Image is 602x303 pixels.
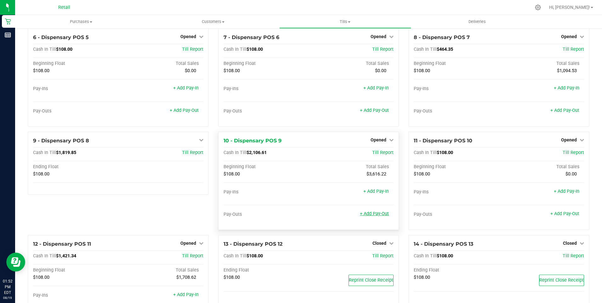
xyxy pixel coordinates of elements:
[372,253,394,259] a: Till Report
[224,138,281,144] span: 10 - Dispensary POS 9
[371,137,386,142] span: Opened
[563,253,584,259] a: Till Report
[414,253,437,259] span: Cash In Till
[33,241,91,247] span: 12 - Dispensary POS 11
[309,164,394,170] div: Total Sales
[414,150,437,155] span: Cash In Till
[33,275,49,280] span: $108.00
[557,68,577,73] span: $1,094.53
[224,68,240,73] span: $108.00
[118,61,203,66] div: Total Sales
[224,108,309,114] div: Pay-Outs
[375,68,386,73] span: $0.00
[3,295,12,300] p: 08/19
[460,19,494,25] span: Deliveries
[437,47,453,52] span: $464.35
[414,275,430,280] span: $108.00
[563,47,584,52] a: Till Report
[539,277,584,283] span: Reprint Close Receipt
[414,34,470,40] span: 8 - Dispensary POS 7
[224,253,247,259] span: Cash In Till
[372,150,394,155] span: Till Report
[363,85,389,91] a: + Add Pay-In
[411,15,543,28] a: Deliveries
[182,253,203,259] a: Till Report
[33,68,49,73] span: $108.00
[5,18,11,25] inline-svg: Retail
[33,253,56,259] span: Cash In Till
[414,47,437,52] span: Cash In Till
[549,5,590,10] span: Hi, [PERSON_NAME]!
[224,34,279,40] span: 7 - Dispensary POS 6
[33,138,89,144] span: 9 - Dispensary POS 8
[173,292,199,297] a: + Add Pay-In
[33,267,118,273] div: Beginning Float
[224,86,309,92] div: Pay-Ins
[349,275,394,286] button: Reprint Close Receipt
[33,47,56,52] span: Cash In Till
[414,267,499,273] div: Ending Float
[33,171,49,177] span: $108.00
[5,32,11,38] inline-svg: Reports
[224,171,240,177] span: $108.00
[176,275,196,280] span: $1,708.62
[182,150,203,155] a: Till Report
[363,189,389,194] a: + Add Pay-In
[182,47,203,52] a: Till Report
[33,293,118,298] div: Pay-Ins
[224,212,309,217] div: Pay-Outs
[180,241,196,246] span: Opened
[224,150,247,155] span: Cash In Till
[366,171,386,177] span: $3,616.22
[372,47,394,52] a: Till Report
[565,171,577,177] span: $0.00
[539,275,584,286] button: Reprint Close Receipt
[414,241,473,247] span: 14 - Dispensary POS 13
[15,19,147,25] span: Purchases
[561,34,577,39] span: Opened
[15,15,147,28] a: Purchases
[247,47,263,52] span: $108.00
[180,34,196,39] span: Opened
[414,171,430,177] span: $108.00
[414,189,499,195] div: Pay-Ins
[360,108,389,113] a: + Add Pay-Out
[33,61,118,66] div: Beginning Float
[118,267,203,273] div: Total Sales
[563,241,577,246] span: Closed
[56,47,72,52] span: $108.00
[173,85,199,91] a: + Add Pay-In
[437,253,453,259] span: $108.00
[554,85,579,91] a: + Add Pay-In
[414,212,499,217] div: Pay-Outs
[371,34,386,39] span: Opened
[280,19,411,25] span: Tills
[224,267,309,273] div: Ending Float
[170,108,199,113] a: + Add Pay-Out
[550,108,579,113] a: + Add Pay-Out
[550,211,579,216] a: + Add Pay-Out
[414,86,499,92] div: Pay-Ins
[437,150,453,155] span: $108.00
[372,241,386,246] span: Closed
[349,277,393,283] span: Reprint Close Receipt
[147,15,279,28] a: Customers
[499,61,584,66] div: Total Sales
[58,5,70,10] span: Retail
[414,68,430,73] span: $108.00
[33,108,118,114] div: Pay-Outs
[499,164,584,170] div: Total Sales
[563,150,584,155] a: Till Report
[414,108,499,114] div: Pay-Outs
[56,150,76,155] span: $1,819.85
[33,34,89,40] span: 6 - Dispensary POS 5
[247,253,263,259] span: $108.00
[224,241,282,247] span: 13 - Dispensary POS 12
[534,4,542,10] div: Manage settings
